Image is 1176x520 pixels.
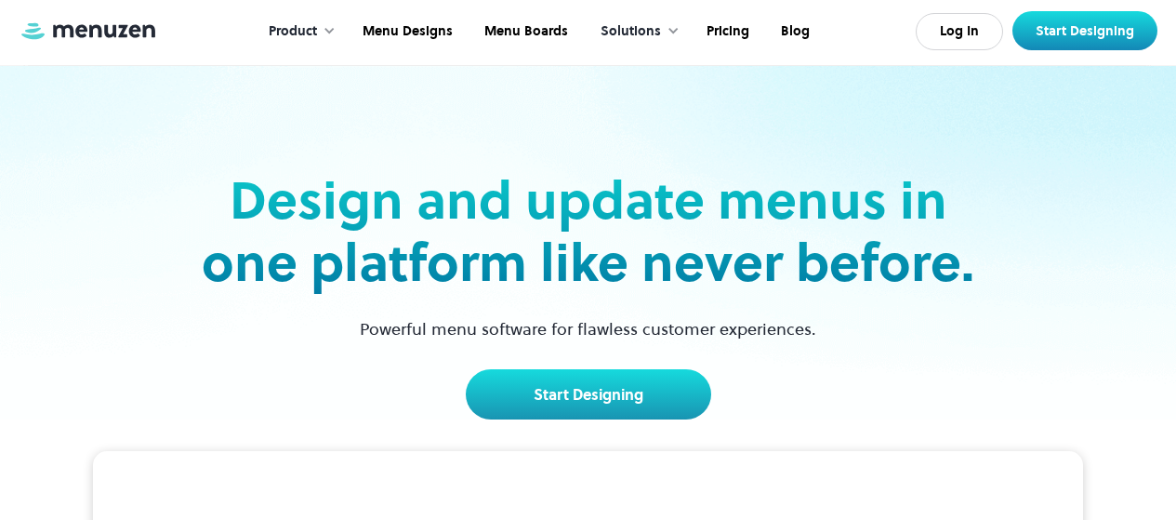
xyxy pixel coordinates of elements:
[269,21,317,42] div: Product
[582,3,689,60] div: Solutions
[1012,11,1157,50] a: Start Designing
[196,169,981,294] h2: Design and update menus in one platform like never before.
[601,21,661,42] div: Solutions
[763,3,824,60] a: Blog
[916,13,1003,50] a: Log In
[466,369,711,420] a: Start Designing
[689,3,763,60] a: Pricing
[345,3,467,60] a: Menu Designs
[467,3,582,60] a: Menu Boards
[250,3,345,60] div: Product
[337,316,839,341] p: Powerful menu software for flawless customer experiences.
